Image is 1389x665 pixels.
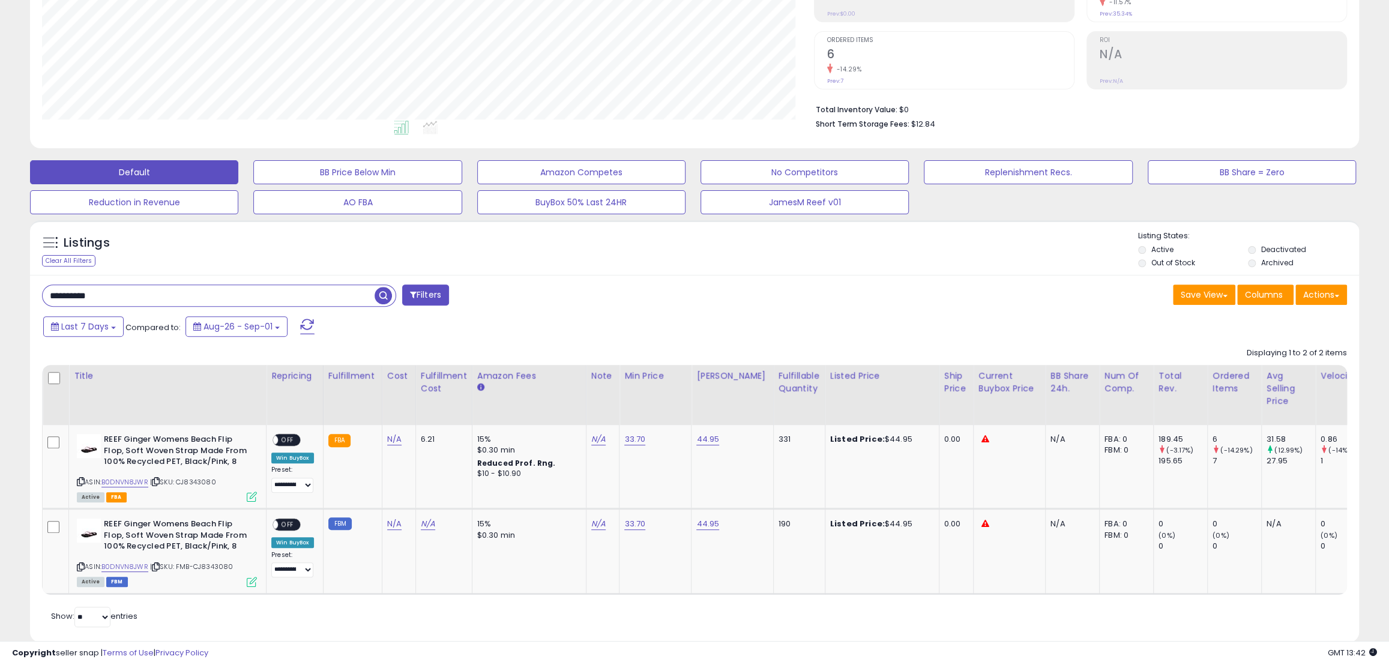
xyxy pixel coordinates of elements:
div: $10 - $10.90 [477,469,577,479]
label: Out of Stock [1151,257,1195,268]
div: 189.45 [1159,434,1207,445]
div: $0.30 min [477,445,577,456]
b: Reduced Prof. Rng. [477,458,556,468]
div: Title [74,370,261,382]
div: seller snap | | [12,648,208,659]
button: Aug-26 - Sep-01 [185,316,288,337]
div: FBA: 0 [1104,434,1144,445]
b: Short Term Storage Fees: [816,119,909,129]
div: FBA: 0 [1104,519,1144,529]
a: N/A [591,518,606,530]
span: | SKU: FMB-CJ8343080 [150,562,233,571]
button: Actions [1295,284,1347,305]
span: FBA [106,492,127,502]
div: 7 [1213,456,1261,466]
div: 0 [1213,519,1261,529]
h2: 6 [827,47,1074,64]
div: Fulfillment Cost [421,370,467,395]
a: N/A [387,518,402,530]
button: BuyBox 50% Last 24HR [477,190,685,214]
div: FBM: 0 [1104,445,1144,456]
div: Cost [387,370,411,382]
small: Prev: $0.00 [827,10,855,17]
div: $44.95 [830,434,930,445]
label: Deactivated [1261,244,1306,254]
span: Ordered Items [827,37,1074,44]
span: Last 7 Days [61,320,109,332]
span: | SKU: CJ8343080 [150,477,216,487]
button: JamesM Reef v01 [701,190,909,214]
small: (0%) [1159,531,1175,540]
small: -14.29% [833,65,862,74]
button: Reduction in Revenue [30,190,238,214]
button: BB Price Below Min [253,160,462,184]
div: 15% [477,519,577,529]
span: OFF [278,520,297,530]
button: Filters [402,284,449,305]
div: 6.21 [421,434,463,445]
div: 27.95 [1267,456,1315,466]
div: Note [591,370,615,382]
span: 2025-09-9 13:42 GMT [1328,647,1377,658]
div: 0.00 [944,434,964,445]
span: Aug-26 - Sep-01 [203,320,273,332]
div: Min Price [624,370,686,382]
a: N/A [387,433,402,445]
div: Ordered Items [1213,370,1256,395]
div: ASIN: [77,519,257,585]
div: FBM: 0 [1104,530,1144,541]
small: Prev: 7 [827,77,843,85]
div: Displaying 1 to 2 of 2 items [1247,348,1347,359]
a: 33.70 [624,518,645,530]
div: Avg Selling Price [1267,370,1310,408]
button: Replenishment Recs. [924,160,1132,184]
small: FBM [328,517,352,530]
div: Num of Comp. [1104,370,1148,395]
span: All listings currently available for purchase on Amazon [77,492,104,502]
small: Prev: N/A [1100,77,1123,85]
b: Listed Price: [830,433,885,445]
button: Default [30,160,238,184]
span: Show: entries [51,610,137,622]
button: BB Share = Zero [1148,160,1356,184]
strong: Copyright [12,647,56,658]
img: 31Etzm9h8rL._SL40_.jpg [77,519,101,543]
div: Repricing [271,370,318,382]
span: FBM [106,577,128,587]
span: $12.84 [911,118,935,130]
div: 0.00 [944,519,964,529]
div: $0.30 min [477,530,577,541]
div: Win BuyBox [271,537,314,548]
div: Clear All Filters [42,255,95,266]
div: 1 [1321,456,1369,466]
b: REEF Ginger Womens Beach Flip Flop, Soft Woven Strap Made From 100% Recycled PET, Black/Pink, 8 [104,434,250,471]
label: Active [1151,244,1174,254]
div: Current Buybox Price [978,370,1040,395]
a: N/A [421,518,435,530]
p: Listing States: [1138,230,1359,242]
div: 331 [779,434,816,445]
div: ASIN: [77,434,257,501]
button: Last 7 Days [43,316,124,337]
div: 0.86 [1321,434,1369,445]
div: Preset: [271,551,314,578]
div: Fulfillable Quantity [779,370,820,395]
small: (-3.17%) [1166,445,1193,455]
div: Listed Price [830,370,934,382]
small: (12.99%) [1274,445,1303,455]
div: $44.95 [830,519,930,529]
small: FBA [328,434,351,447]
button: Save View [1173,284,1235,305]
div: BB Share 24h. [1050,370,1094,395]
li: $0 [816,101,1338,116]
div: 0 [1213,541,1261,552]
b: Total Inventory Value: [816,104,897,115]
h5: Listings [64,235,110,251]
img: 31Etzm9h8rL._SL40_.jpg [77,434,101,458]
div: 190 [779,519,816,529]
div: 0 [1321,519,1369,529]
div: Fulfillment [328,370,377,382]
b: Listed Price: [830,518,885,529]
small: Prev: 35.34% [1100,10,1132,17]
div: N/A [1050,434,1090,445]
